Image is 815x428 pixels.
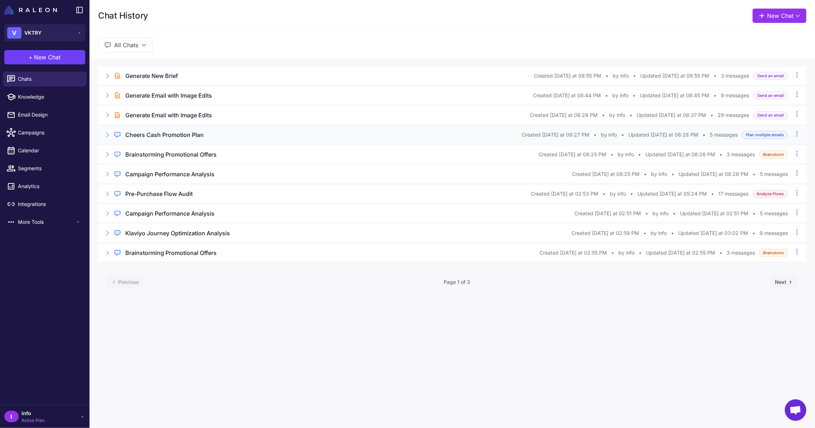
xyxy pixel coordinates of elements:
span: • [638,151,641,158]
a: Analytics [3,179,87,194]
button: Next [771,277,798,287]
span: Campaigns [18,129,81,137]
span: Integrations [18,200,81,208]
span: Created [DATE] at 02:51 PM [574,210,641,217]
a: Raleon Logo [4,6,60,14]
span: 5 messages [760,210,788,217]
span: Created [DATE] at 02:53 PM [531,190,598,198]
span: by info [601,131,617,139]
span: by info [609,111,625,119]
span: by info [651,170,667,178]
span: Updated [DATE] at 08:28 PM [628,131,698,139]
span: • [673,210,676,217]
span: Send an email [753,92,788,100]
span: • [719,151,722,158]
span: More Tools [18,218,75,226]
span: Analytics [18,182,81,190]
h3: Cheers Cash Promotion Plan [125,131,204,139]
h3: Campaign Performance Analysis [125,170,214,178]
h3: Generate New Brief [125,72,178,80]
span: Updated [DATE] at 05:24 PM [637,190,707,198]
span: Updated [DATE] at 08:45 PM [640,92,709,99]
div: I [4,411,19,422]
span: Updated [DATE] at 02:51 PM [680,210,748,217]
h3: Pre-Purchase Flow Audit [125,190,193,198]
span: 5 messages [760,170,788,178]
span: Created [DATE] at 08:44 PM [533,92,601,99]
span: • [594,131,597,139]
span: • [714,92,717,99]
h3: Brainstorming Promotional Offers [125,249,217,257]
span: • [633,92,636,99]
span: Created [DATE] at 08:29 PM [530,111,598,119]
span: Updated [DATE] at 08:26 PM [645,151,715,158]
span: • [611,249,614,257]
h1: Chat History [98,10,148,21]
span: Knowledge [18,93,81,101]
h3: Klaviyo Journey Optimization Analysis [125,229,230,237]
span: Active Plan [21,417,44,424]
span: Analyze Flows [753,190,788,198]
span: • [606,72,608,80]
span: • [753,170,756,178]
span: info [21,409,44,417]
span: + [29,53,33,62]
span: • [753,210,756,217]
span: • [603,190,606,198]
span: by info [610,190,626,198]
span: • [671,170,674,178]
span: • [703,131,705,139]
span: Calendar [18,147,81,154]
span: Created [DATE] at 08:25 PM [572,170,640,178]
span: Created [DATE] at 02:55 PM [540,249,607,257]
button: Previous [107,277,143,287]
a: Integrations [3,197,87,212]
span: • [714,72,717,80]
h3: Generate Email with Image Edits [125,111,212,119]
a: Chats [3,72,87,87]
span: by info [618,249,635,257]
span: Chats [18,75,81,83]
span: Brainstorm [759,151,788,159]
span: 9 messages [759,229,788,237]
span: • [719,249,722,257]
h3: Generate Email with Image Edits [125,91,212,100]
span: 9 messages [721,92,749,99]
a: Campaigns [3,125,87,140]
span: Created [DATE] at 08:55 PM [534,72,601,80]
span: • [671,229,674,237]
span: • [630,190,633,198]
span: Segments [18,164,81,172]
button: New Chat [753,9,806,23]
span: Send an email [753,111,788,119]
span: Brainstorm [759,249,788,257]
span: • [621,131,624,139]
span: • [711,190,714,198]
span: Send an email [753,72,788,80]
span: • [645,210,648,217]
img: Raleon Logo [4,6,57,14]
div: V [7,27,21,39]
span: 5 messages [710,131,738,139]
a: Segments [3,161,87,176]
span: 3 messages [721,72,749,80]
span: • [611,151,613,158]
h3: Campaign Performance Analysis [125,209,214,218]
span: Created [DATE] at 08:27 PM [522,131,589,139]
span: Created [DATE] at 02:59 PM [572,229,639,237]
span: Updated [DATE] at 08:55 PM [640,72,709,80]
span: Created [DATE] at 08:25 PM [539,151,606,158]
span: • [644,170,647,178]
span: by info [618,151,634,158]
span: Updated [DATE] at 08:26 PM [679,170,748,178]
span: 29 messages [718,111,749,119]
span: 3 messages [727,249,755,257]
span: • [710,111,713,119]
span: • [639,249,642,257]
span: Updated [DATE] at 03:02 PM [678,229,748,237]
span: • [602,111,605,119]
span: Updated [DATE] at 08:37 PM [637,111,706,119]
span: • [643,229,646,237]
h3: Brainstorming Promotional Offers [125,150,217,159]
span: VKTRY [24,29,42,37]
